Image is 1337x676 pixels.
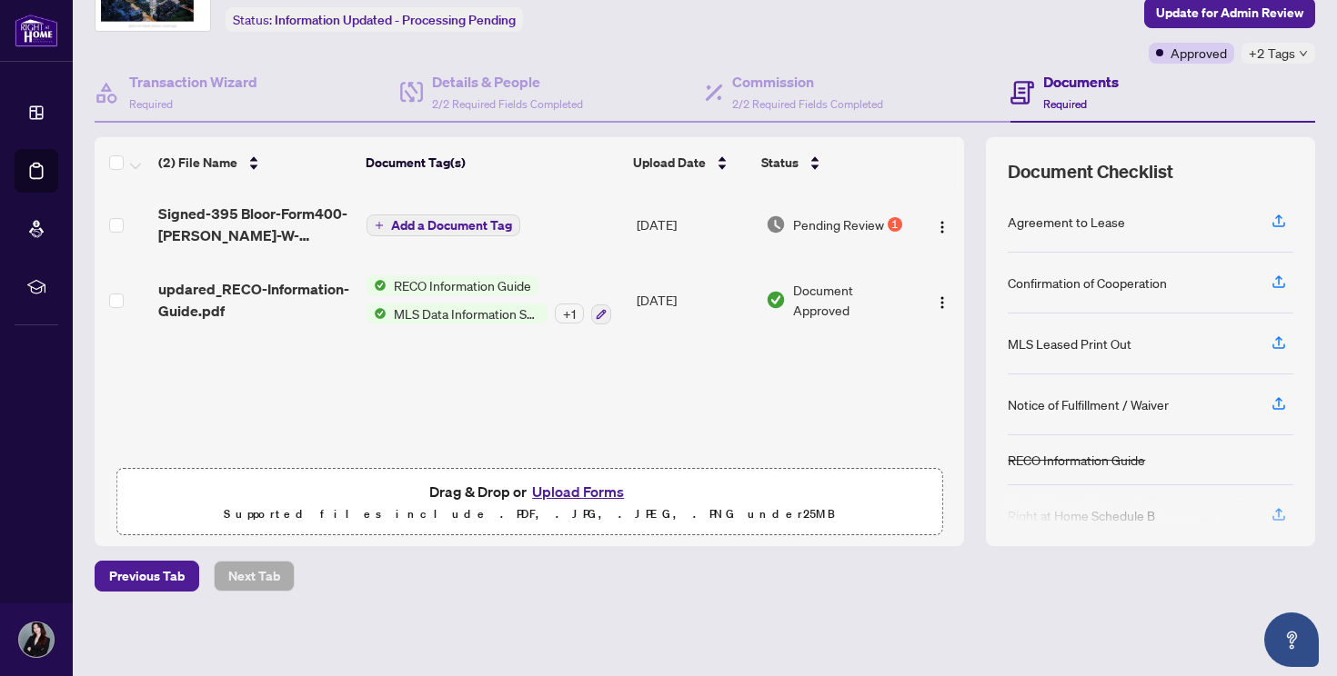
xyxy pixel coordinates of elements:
span: Information Updated - Processing Pending [275,12,516,28]
img: Document Status [766,214,786,234]
td: [DATE] [629,261,759,339]
span: Drag & Drop or [429,480,629,503]
p: Supported files include .PDF, .JPG, .JPEG, .PNG under 25 MB [128,503,930,525]
div: + 1 [555,303,584,323]
img: logo [15,14,58,47]
th: Status [754,137,914,188]
button: Open asap [1264,612,1319,667]
h4: Documents [1043,71,1119,93]
span: Signed-395 Bloor-Form400-[PERSON_NAME]-W-Schedule.pdf [158,203,352,246]
button: Logo [928,285,957,314]
button: Upload Forms [527,480,629,503]
div: Confirmation of Cooperation [1008,273,1167,293]
td: [DATE] [629,188,759,261]
button: Previous Tab [95,561,199,591]
img: Status Icon [367,275,387,295]
span: Required [129,97,173,111]
div: Status: [226,7,523,32]
span: (2) File Name [158,153,237,173]
span: +2 Tags [1249,43,1295,64]
h4: Transaction Wizard [129,71,257,93]
img: Profile Icon [19,622,54,657]
span: Pending Review [793,214,884,234]
div: MLS Leased Print Out [1008,333,1131,353]
div: 1 [888,217,902,232]
span: Document Approved [793,280,912,320]
img: Status Icon [367,303,387,323]
img: Logo [935,295,950,310]
div: RECO Information Guide [1008,450,1145,470]
span: MLS Data Information Sheet [387,303,548,323]
span: Upload Date [633,153,706,173]
th: Document Tag(s) [358,137,627,188]
span: down [1299,49,1308,58]
span: updared_RECO-Information-Guide.pdf [158,278,352,322]
span: Add a Document Tag [391,219,512,232]
button: Add a Document Tag [367,214,520,236]
img: Logo [935,220,950,234]
span: Document Checklist [1008,159,1173,184]
span: Previous Tab [109,562,185,591]
span: Drag & Drop orUpload FormsSupported files include .PDF, .JPG, .JPEG, .PNG under25MB [117,469,941,536]
span: Required [1043,97,1087,111]
div: Notice of Fulfillment / Waiver [1008,394,1169,414]
h4: Commission [732,71,883,93]
th: (2) File Name [151,137,358,188]
th: Upload Date [626,137,754,188]
button: Logo [928,210,957,239]
span: plus [375,221,384,230]
button: Next Tab [214,561,295,591]
span: 2/2 Required Fields Completed [432,97,583,111]
button: Status IconRECO Information GuideStatus IconMLS Data Information Sheet+1 [367,275,611,324]
button: Add a Document Tag [367,214,520,237]
h4: Details & People [432,71,583,93]
span: RECO Information Guide [387,275,538,295]
span: Status [761,153,799,173]
span: 2/2 Required Fields Completed [732,97,883,111]
span: Approved [1171,43,1227,63]
div: Agreement to Lease [1008,212,1125,232]
img: Document Status [766,290,786,310]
